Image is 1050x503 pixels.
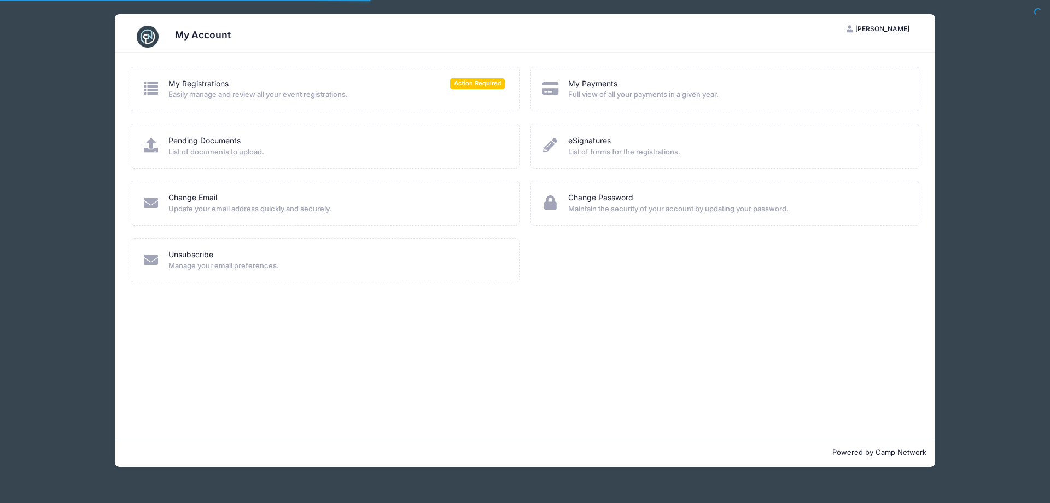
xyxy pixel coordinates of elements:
[568,89,905,100] span: Full view of all your payments in a given year.
[568,192,633,204] a: Change Password
[568,135,611,147] a: eSignatures
[168,147,505,158] span: List of documents to upload.
[450,78,505,89] span: Action Required
[168,249,213,261] a: Unsubscribe
[168,89,505,100] span: Easily manage and review all your event registrations.
[137,26,159,48] img: CampNetwork
[837,20,919,38] button: [PERSON_NAME]
[124,447,926,458] p: Powered by Camp Network
[568,78,617,90] a: My Payments
[568,147,905,158] span: List of forms for the registrations.
[168,135,241,147] a: Pending Documents
[168,204,505,215] span: Update your email address quickly and securely.
[175,29,231,41] h3: My Account
[568,204,905,215] span: Maintain the security of your account by updating your password.
[168,78,229,90] a: My Registrations
[168,192,217,204] a: Change Email
[855,25,909,33] span: [PERSON_NAME]
[168,261,505,271] span: Manage your email preferences.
